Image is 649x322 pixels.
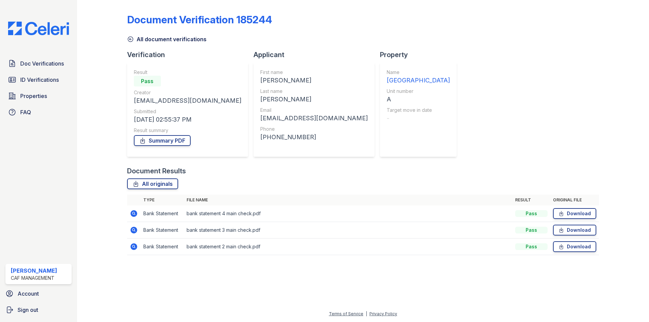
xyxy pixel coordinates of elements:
[184,195,512,205] th: File name
[387,69,450,76] div: Name
[134,108,241,115] div: Submitted
[553,241,596,252] a: Download
[141,222,184,239] td: Bank Statement
[260,107,368,114] div: Email
[5,57,72,70] a: Doc Verifications
[134,76,161,86] div: Pass
[134,69,241,76] div: Result
[329,311,363,316] a: Terms of Service
[380,50,462,59] div: Property
[3,22,74,35] img: CE_Logo_Blue-a8612792a0a2168367f1c8372b55b34899dd931a85d93a1a3d3e32e68fde9ad4.png
[369,311,397,316] a: Privacy Policy
[127,166,186,176] div: Document Results
[387,76,450,85] div: [GEOGRAPHIC_DATA]
[134,127,241,134] div: Result summary
[260,69,368,76] div: First name
[260,114,368,123] div: [EMAIL_ADDRESS][DOMAIN_NAME]
[134,89,241,96] div: Creator
[3,303,74,317] a: Sign out
[260,76,368,85] div: [PERSON_NAME]
[3,287,74,300] a: Account
[512,195,550,205] th: Result
[387,88,450,95] div: Unit number
[366,311,367,316] div: |
[550,195,599,205] th: Original file
[20,108,31,116] span: FAQ
[11,267,57,275] div: [PERSON_NAME]
[515,243,548,250] div: Pass
[5,105,72,119] a: FAQ
[254,50,380,59] div: Applicant
[387,95,450,104] div: A
[5,89,72,103] a: Properties
[127,50,254,59] div: Verification
[184,205,512,222] td: bank statement 4 main check.pdf
[387,69,450,85] a: Name [GEOGRAPHIC_DATA]
[141,239,184,255] td: Bank Statement
[18,306,38,314] span: Sign out
[5,73,72,86] a: ID Verifications
[127,14,272,26] div: Document Verification 185244
[553,225,596,236] a: Download
[260,95,368,104] div: [PERSON_NAME]
[134,135,191,146] a: Summary PDF
[515,227,548,233] div: Pass
[553,208,596,219] a: Download
[20,76,59,84] span: ID Verifications
[11,275,57,281] div: CAF Management
[20,59,64,68] span: Doc Verifications
[260,126,368,132] div: Phone
[260,132,368,142] div: [PHONE_NUMBER]
[387,107,450,114] div: Target move in date
[184,222,512,239] td: bank statement 3 main check.pdf
[141,205,184,222] td: Bank Statement
[127,35,207,43] a: All document verifications
[127,178,178,189] a: All originals
[18,290,39,298] span: Account
[134,96,241,105] div: [EMAIL_ADDRESS][DOMAIN_NAME]
[141,195,184,205] th: Type
[260,88,368,95] div: Last name
[515,210,548,217] div: Pass
[184,239,512,255] td: bank statement 2 main check.pdf
[134,115,241,124] div: [DATE] 02:55:37 PM
[387,114,450,123] div: -
[20,92,47,100] span: Properties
